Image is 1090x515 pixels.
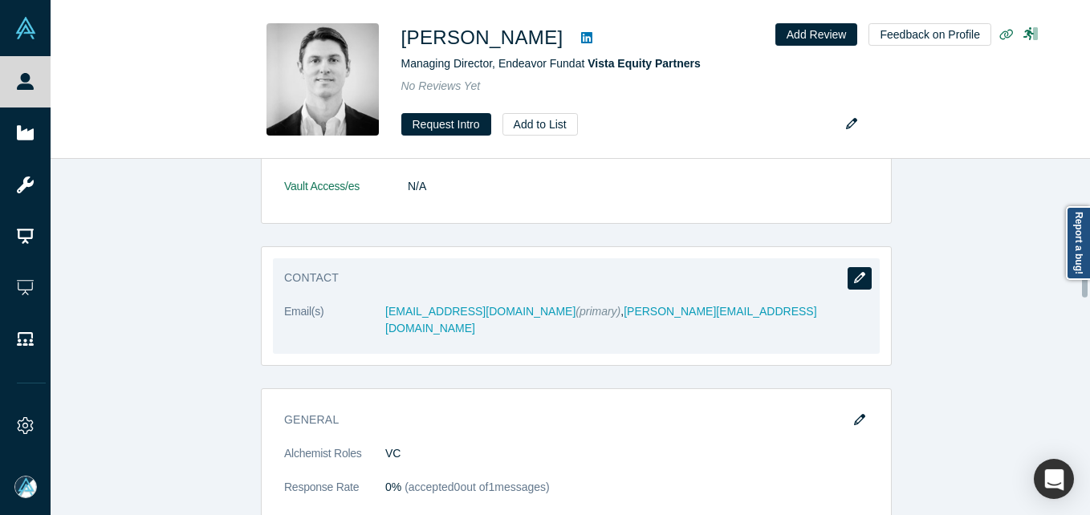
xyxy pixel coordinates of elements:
dt: Email(s) [284,303,385,354]
h3: General [284,412,846,428]
img: Chris Livingston's Profile Image [266,23,379,136]
dt: Alchemist Roles [284,445,385,479]
span: Managing Director, Endeavor Fund at [401,57,701,70]
img: Mia Scott's Account [14,476,37,498]
button: Request Intro [401,113,491,136]
span: 0% [385,481,401,493]
button: Feedback on Profile [868,23,991,46]
dd: , [385,303,868,337]
button: Add Review [775,23,858,46]
h3: Contact [284,270,846,286]
button: Add to List [502,113,578,136]
dt: Vault Access/es [284,178,408,212]
a: [EMAIL_ADDRESS][DOMAIN_NAME] [385,305,576,318]
span: (accepted 0 out of 1 messages) [401,481,549,493]
h1: [PERSON_NAME] [401,23,563,52]
a: Vista Equity Partners [588,57,701,70]
span: No Reviews Yet [401,79,481,92]
dd: VC [385,445,868,462]
dt: Response Rate [284,479,385,513]
img: Alchemist Vault Logo [14,17,37,39]
dd: N/A [408,178,868,195]
span: (primary) [576,305,620,318]
dt: Alchemist Roles [284,144,408,178]
a: Report a bug! [1066,206,1090,280]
